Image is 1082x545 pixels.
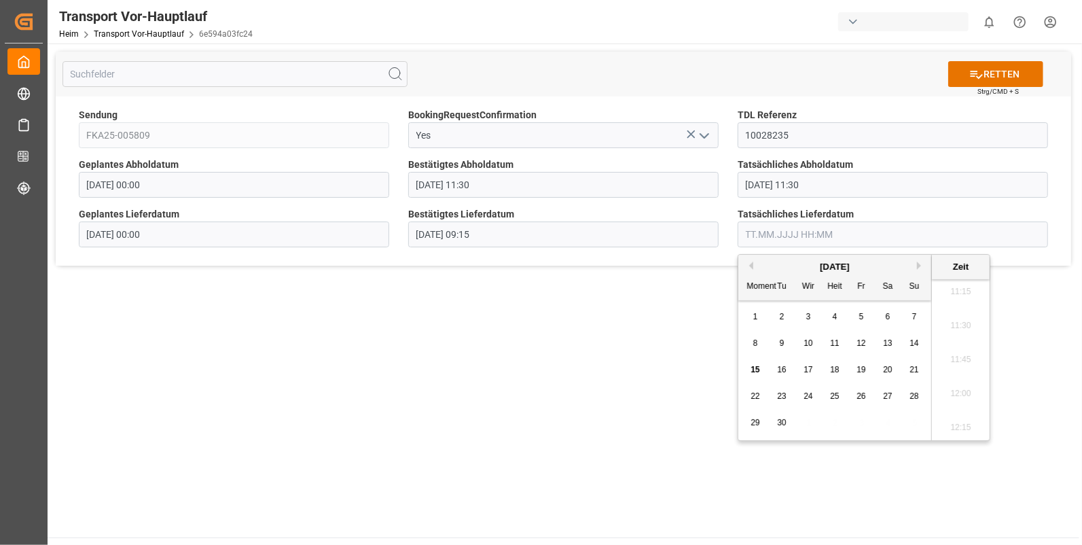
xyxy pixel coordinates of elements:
span: 24 [804,391,812,401]
div: Wählen Sonntag, 14. September 2025 [906,335,923,352]
div: Wählen Donnerstag, 25. September 2025 [827,388,844,405]
div: Wählen Sie Samstag, 20. September 2025 [880,362,897,379]
span: 29 [751,418,759,427]
span: 11 [830,338,839,348]
span: 10 [804,338,812,348]
div: Wählen Freitag, 5. September 2025 [853,309,870,326]
font: Geplantes Lieferdatum [79,209,179,219]
div: Wählen Dienstag, 9. September 2025 [774,335,791,352]
div: Su [906,279,923,296]
input: TT.MM.JJJJ HH:MM [79,222,389,247]
span: 6 [886,312,890,321]
div: Wählen Sie Samstag, 13. September 2025 [880,335,897,352]
span: 8 [753,338,758,348]
font: Geplantes Abholdatum [79,159,179,170]
button: Hilfe-Center [1005,7,1035,37]
div: Moment [747,279,764,296]
div: Wählen Sie Samstag, 27. September 2025 [880,388,897,405]
div: Sa [880,279,897,296]
span: 30 [777,418,786,427]
input: TT. MM.JJJJ HH:MM [408,222,719,247]
span: 20 [883,365,892,374]
div: Wählen Sie Sonntag, 21. September 2025 [906,362,923,379]
font: Sendung [79,109,118,120]
font: RETTEN [984,67,1020,82]
div: Wählen Freitag, 12. September 2025 [853,335,870,352]
input: TT. MM.JJJJ HH:MM [738,172,1048,198]
div: Transport Vor-Hauptlauf [59,6,253,27]
span: 17 [804,365,812,374]
span: 23 [777,391,786,401]
div: Wählen Donnerstag, 11. September 2025 [827,335,844,352]
span: 1 [753,312,758,321]
button: Vormonat [745,262,753,270]
span: 19 [856,365,865,374]
font: TDL Referenz [738,109,797,120]
div: Wählen Sie Montag, 22. September 2025 [747,388,764,405]
span: 3 [806,312,811,321]
div: Wählen Donnerstag, 4. September 2025 [827,309,844,326]
div: Wählen Sie Montag, 8. September 2025 [747,335,764,352]
span: 14 [909,338,918,348]
span: 18 [830,365,839,374]
div: Wählen Dienstag, 23. September 2025 [774,388,791,405]
span: Strg/CMD + S [977,86,1019,96]
button: Menü öffnen [693,125,714,146]
span: 28 [909,391,918,401]
font: Tatsächliches Lieferdatum [738,209,854,219]
div: Wählen Sonntag, 28. September 2025 [906,388,923,405]
a: Heim [59,29,79,39]
button: RETTEN [948,61,1043,87]
div: [DATE] [738,260,931,274]
div: Wählen Sie Samstag, 6. September 2025 [880,309,897,326]
span: 4 [833,312,837,321]
span: 9 [780,338,785,348]
a: Transport Vor-Hauptlauf [94,29,184,39]
span: 27 [883,391,892,401]
input: TT.MM.JJJJ HH:MM [738,222,1048,247]
span: 5 [859,312,864,321]
div: Wählen Freitag, 26. September 2025 [853,388,870,405]
font: Bestätigtes Abholdatum [408,159,513,170]
div: Wählen Sie Montag, 15. September 2025 [747,362,764,379]
div: Wir [800,279,817,296]
div: Heit [827,279,844,296]
font: BookingRequestConfirmation [408,109,537,120]
span: 21 [909,365,918,374]
div: Wählen Sie Sonntag, 7. September 2025 [906,309,923,326]
div: Fr [853,279,870,296]
div: Tu [774,279,791,296]
span: 26 [856,391,865,401]
button: Nächster Monat [917,262,925,270]
div: Wählen Sie Mittwoch, 17. September 2025 [800,362,817,379]
button: 0 neue Benachrichtigungen anzeigen [974,7,1005,37]
font: Bestätigtes Lieferdatum [408,209,514,219]
font: Tatsächliches Abholdatum [738,159,853,170]
span: 2 [780,312,785,321]
span: 25 [830,391,839,401]
input: Suchfelder [62,61,408,87]
div: Wählen Dienstag, 30. September 2025 [774,415,791,432]
span: 12 [856,338,865,348]
div: Wählen Sie Dienstag, 2. September 2025 [774,309,791,326]
div: Wählen Sie Montag, 1. September 2025 [747,309,764,326]
input: TT.MM.JJJJ HH:MM [79,172,389,198]
div: Wählen Dienstag, 16. September 2025 [774,362,791,379]
div: Monat 2025-09 [742,304,928,436]
div: Wählen Donnerstag, 18. September 2025 [827,362,844,379]
span: 15 [751,365,759,374]
div: Zeit [935,260,986,274]
div: Wählen Sie Mittwoch, 24. September 2025 [800,388,817,405]
span: 13 [883,338,892,348]
div: Wählen Mittwoch, 3. September 2025 [800,309,817,326]
span: 7 [912,312,917,321]
div: Wählen Sie Mittwoch, 10. September 2025 [800,335,817,352]
input: TT. MM.JJJJ HH:MM [408,172,719,198]
div: Wählen Sie Montag, 29. September 2025 [747,415,764,432]
span: 16 [777,365,786,374]
div: Wählen Freitag, 19. September 2025 [853,362,870,379]
span: 22 [751,391,759,401]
